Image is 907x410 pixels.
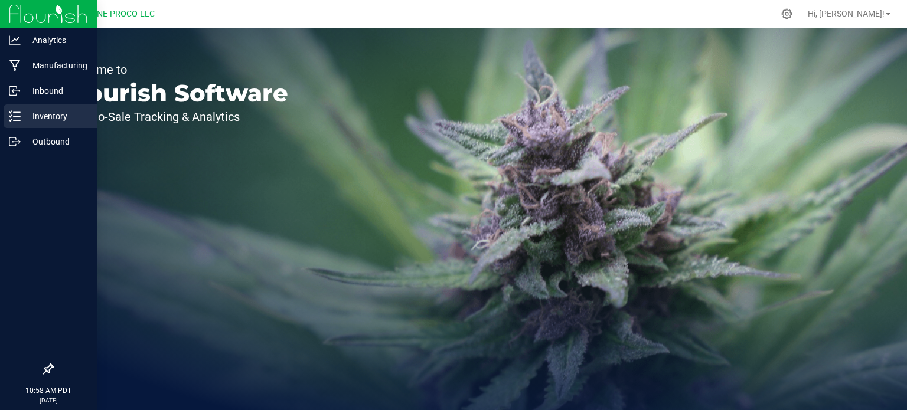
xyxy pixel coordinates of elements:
[64,81,288,105] p: Flourish Software
[21,33,92,47] p: Analytics
[9,110,21,122] inline-svg: Inventory
[9,85,21,97] inline-svg: Inbound
[9,136,21,147] inline-svg: Outbound
[21,84,92,98] p: Inbound
[9,34,21,46] inline-svg: Analytics
[5,396,92,405] p: [DATE]
[64,64,288,76] p: Welcome to
[808,9,885,18] span: Hi, [PERSON_NAME]!
[9,60,21,71] inline-svg: Manufacturing
[21,135,92,149] p: Outbound
[21,109,92,123] p: Inventory
[779,8,794,19] div: Manage settings
[21,58,92,73] p: Manufacturing
[5,385,92,396] p: 10:58 AM PDT
[64,111,288,123] p: Seed-to-Sale Tracking & Analytics
[12,316,47,351] iframe: Resource center
[86,9,155,19] span: DUNE PROCO LLC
